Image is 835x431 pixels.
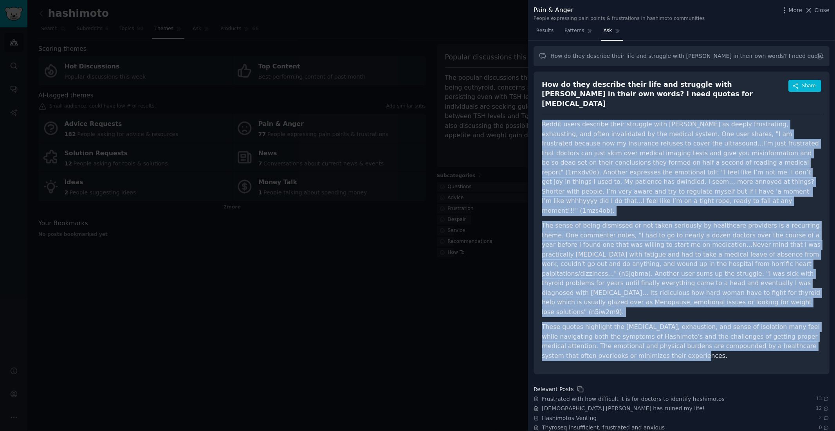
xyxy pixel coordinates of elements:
[542,120,821,215] p: Reddit users describe their struggle with [PERSON_NAME] as deeply frustrating, exhausting, and of...
[802,83,816,90] span: Share
[819,415,830,422] span: 2
[816,395,830,402] span: 13
[534,385,573,393] div: Relevant Posts
[536,27,554,34] span: Results
[788,80,821,92] button: Share
[781,6,803,14] button: More
[542,221,821,317] p: The sense of being dismissed or not taken seriously by healthcare providers is a recurring theme....
[542,322,821,361] p: These quotes highlight the [MEDICAL_DATA], exhaustion, and sense of isolation many feel while nav...
[534,46,830,66] input: Ask a question about Pain & Anger in this audience...
[534,15,705,22] div: People expressing pain points & frustrations in hashimoto communities
[604,27,612,34] span: Ask
[816,405,830,412] span: 12
[564,27,584,34] span: Patterns
[542,80,788,109] div: How do they describe their life and struggle with [PERSON_NAME] in their own words? I need quotes...
[542,404,705,413] a: [DEMOGRAPHIC_DATA] [PERSON_NAME] has ruined my life!
[562,25,595,41] a: Patterns
[815,6,830,14] span: Close
[601,25,623,41] a: Ask
[805,6,830,14] button: Close
[789,6,803,14] span: More
[534,5,705,15] div: Pain & Anger
[534,25,556,41] a: Results
[542,395,725,403] a: Frustrated with how difficult it is for doctors to identify hashimotos
[542,414,597,422] a: Hashimotos Venting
